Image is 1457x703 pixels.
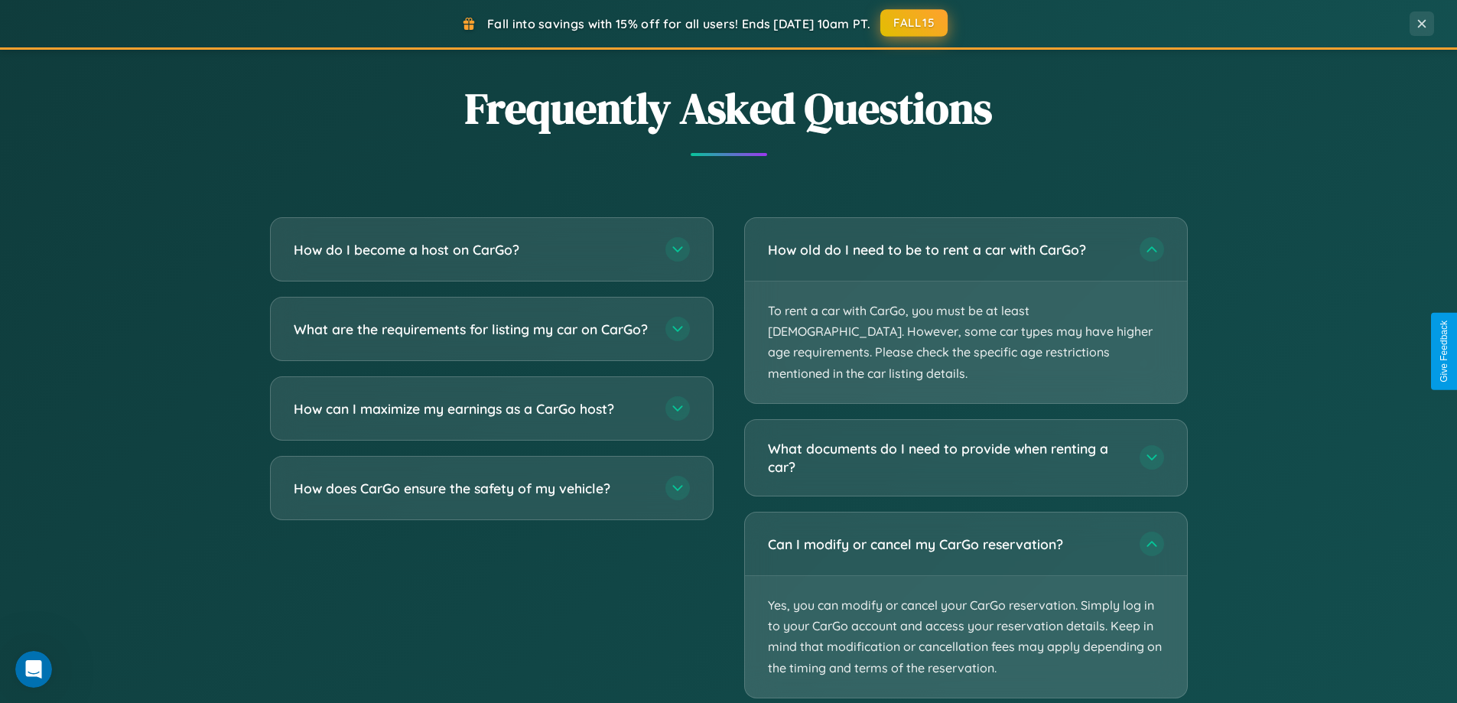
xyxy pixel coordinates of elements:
h3: Can I modify or cancel my CarGo reservation? [768,535,1124,554]
p: Yes, you can modify or cancel your CarGo reservation. Simply log in to your CarGo account and acc... [745,576,1187,698]
h3: How does CarGo ensure the safety of my vehicle? [294,479,650,498]
button: FALL15 [880,9,948,37]
h3: How can I maximize my earnings as a CarGo host? [294,399,650,418]
iframe: Intercom live chat [15,651,52,688]
h2: Frequently Asked Questions [270,79,1188,138]
span: Fall into savings with 15% off for all users! Ends [DATE] 10am PT. [487,16,870,31]
h3: How old do I need to be to rent a car with CarGo? [768,240,1124,259]
div: Give Feedback [1439,321,1449,382]
h3: How do I become a host on CarGo? [294,240,650,259]
p: To rent a car with CarGo, you must be at least [DEMOGRAPHIC_DATA]. However, some car types may ha... [745,282,1187,403]
h3: What are the requirements for listing my car on CarGo? [294,320,650,339]
h3: What documents do I need to provide when renting a car? [768,439,1124,477]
